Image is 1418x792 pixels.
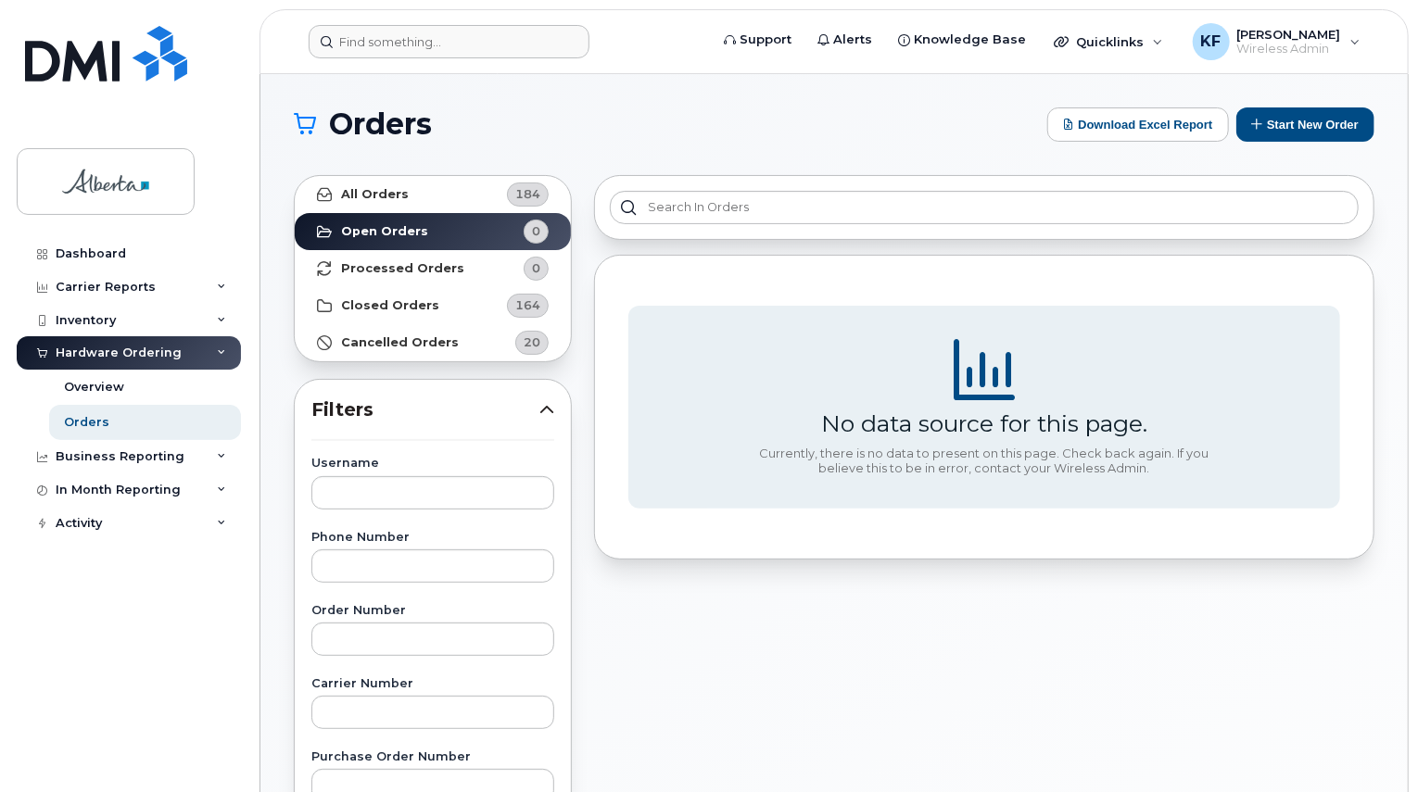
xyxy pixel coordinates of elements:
[821,409,1147,437] div: No data source for this page.
[311,751,554,763] label: Purchase Order Number
[610,191,1359,224] input: Search in orders
[341,298,439,313] strong: Closed Orders
[295,324,571,361] a: Cancelled Orders20
[341,335,459,350] strong: Cancelled Orders
[753,446,1216,475] div: Currently, there is no data to present on this page. Check back again. If you believe this to be ...
[1047,107,1229,142] button: Download Excel Report
[515,185,540,203] span: 184
[295,176,571,213] a: All Orders184
[341,261,464,276] strong: Processed Orders
[515,296,540,314] span: 164
[524,333,540,351] span: 20
[341,187,409,202] strong: All Orders
[341,224,428,239] strong: Open Orders
[532,259,540,277] span: 0
[295,213,571,250] a: Open Orders0
[311,458,554,470] label: Username
[295,287,571,324] a: Closed Orders164
[311,532,554,544] label: Phone Number
[311,396,539,423] span: Filters
[329,110,432,138] span: Orders
[1236,107,1374,142] button: Start New Order
[311,605,554,617] label: Order Number
[311,678,554,690] label: Carrier Number
[532,222,540,240] span: 0
[295,250,571,287] a: Processed Orders0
